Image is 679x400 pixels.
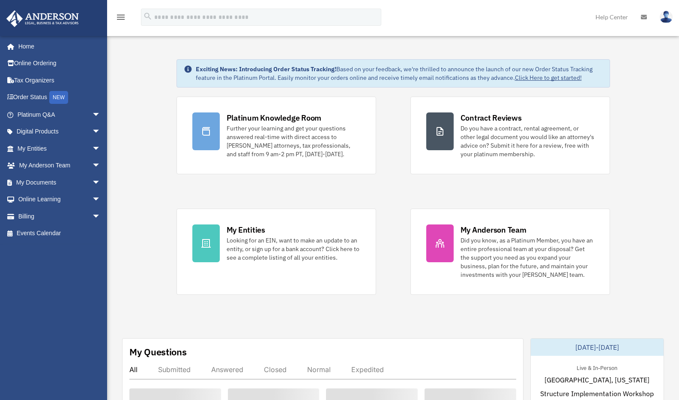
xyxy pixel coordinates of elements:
[6,157,114,174] a: My Anderson Teamarrow_drop_down
[4,10,81,27] img: Anderson Advisors Platinum Portal
[461,224,526,235] div: My Anderson Team
[531,339,664,356] div: [DATE]-[DATE]
[6,140,114,157] a: My Entitiesarrow_drop_down
[540,388,654,399] span: Structure Implementation Workshop
[660,11,673,23] img: User Pic
[49,91,68,104] div: NEW
[264,365,287,374] div: Closed
[92,157,109,175] span: arrow_drop_down
[211,365,243,374] div: Answered
[196,65,336,73] strong: Exciting News: Introducing Order Status Tracking!
[227,236,360,262] div: Looking for an EIN, want to make an update to an entity, or sign up for a bank account? Click her...
[158,365,191,374] div: Submitted
[92,174,109,191] span: arrow_drop_down
[92,123,109,141] span: arrow_drop_down
[92,106,109,124] span: arrow_drop_down
[461,112,522,123] div: Contract Reviews
[176,209,376,295] a: My Entities Looking for an EIN, want to make an update to an entity, or sign up for a bank accoun...
[515,74,582,82] a: Click Here to get started!
[176,97,376,174] a: Platinum Knowledge Room Further your learning and get your questions answered real-time with dire...
[6,55,114,72] a: Online Ordering
[6,191,114,208] a: Online Learningarrow_drop_down
[461,236,594,279] div: Did you know, as a Platinum Member, you have an entire professional team at your disposal? Get th...
[129,365,138,374] div: All
[92,140,109,158] span: arrow_drop_down
[6,72,114,89] a: Tax Organizers
[196,65,603,82] div: Based on your feedback, we're thrilled to announce the launch of our new Order Status Tracking fe...
[410,209,610,295] a: My Anderson Team Did you know, as a Platinum Member, you have an entire professional team at your...
[6,208,114,225] a: Billingarrow_drop_down
[116,12,126,22] i: menu
[6,225,114,242] a: Events Calendar
[129,345,187,358] div: My Questions
[92,191,109,209] span: arrow_drop_down
[307,365,331,374] div: Normal
[116,15,126,22] a: menu
[227,112,322,123] div: Platinum Knowledge Room
[6,38,109,55] a: Home
[570,363,624,372] div: Live & In-Person
[544,375,649,385] span: [GEOGRAPHIC_DATA], [US_STATE]
[143,12,153,21] i: search
[227,224,265,235] div: My Entities
[461,124,594,158] div: Do you have a contract, rental agreement, or other legal document you would like an attorney's ad...
[227,124,360,158] div: Further your learning and get your questions answered real-time with direct access to [PERSON_NAM...
[6,174,114,191] a: My Documentsarrow_drop_down
[6,106,114,123] a: Platinum Q&Aarrow_drop_down
[6,123,114,140] a: Digital Productsarrow_drop_down
[6,89,114,106] a: Order StatusNEW
[351,365,384,374] div: Expedited
[92,208,109,225] span: arrow_drop_down
[410,97,610,174] a: Contract Reviews Do you have a contract, rental agreement, or other legal document you would like...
